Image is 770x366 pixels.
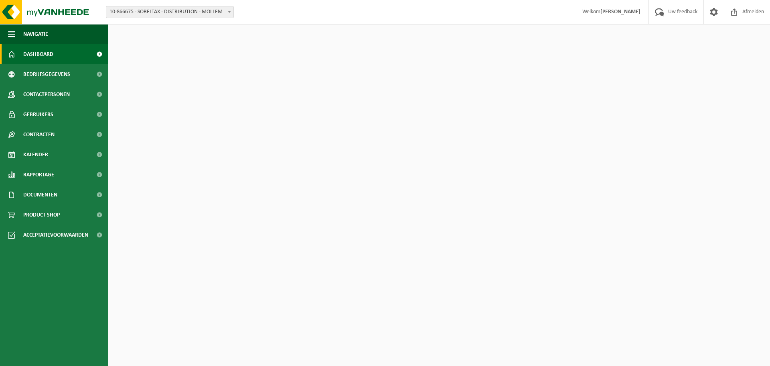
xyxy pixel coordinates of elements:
[600,9,640,15] strong: [PERSON_NAME]
[23,165,54,185] span: Rapportage
[23,185,57,205] span: Documenten
[23,145,48,165] span: Kalender
[106,6,233,18] span: 10-866675 - SOBELTAX - DISTRIBUTION - MOLLEM
[23,104,53,125] span: Gebruikers
[23,225,88,245] span: Acceptatievoorwaarden
[23,44,53,64] span: Dashboard
[23,84,70,104] span: Contactpersonen
[23,125,55,145] span: Contracten
[23,205,60,225] span: Product Shop
[23,64,70,84] span: Bedrijfsgegevens
[23,24,48,44] span: Navigatie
